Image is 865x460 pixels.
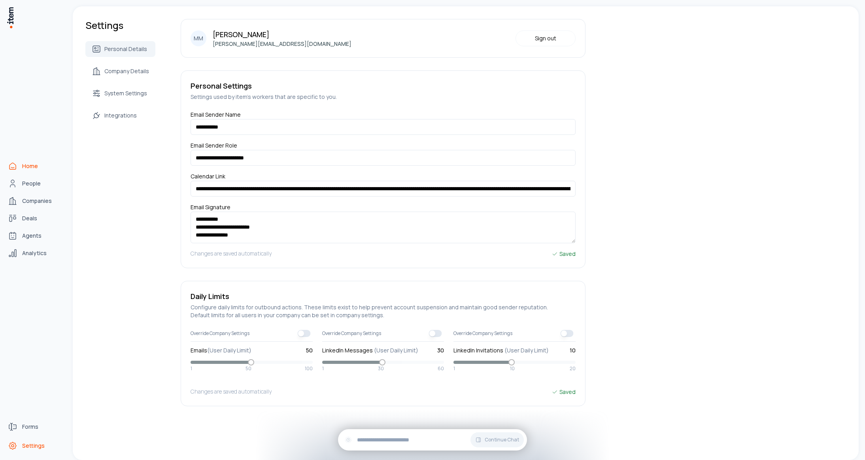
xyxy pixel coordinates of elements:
label: Emails [191,346,251,354]
a: Personal Details [85,41,155,57]
span: (User Daily Limit) [374,346,418,354]
span: Settings [22,442,45,450]
span: Forms [22,423,38,431]
span: 50 [246,365,251,372]
a: Company Details [85,63,155,79]
span: Override Company Settings [191,330,249,337]
span: 20 [570,365,576,372]
h5: Settings used by item's workers that are specific to you. [191,93,576,101]
a: Settings [5,438,65,454]
h5: Personal Settings [191,80,576,91]
span: Override Company Settings [453,330,512,337]
span: Personal Details [104,45,147,53]
span: Companies [22,197,52,205]
span: (User Daily Limit) [504,346,549,354]
label: Email Signature [191,203,230,214]
span: 1 [322,365,324,372]
span: 10 [570,346,576,354]
div: Saved [551,250,576,258]
img: Item Brain Logo [6,6,14,29]
a: Integrations [85,108,155,123]
label: LinkedIn Messages [322,346,418,354]
label: Email Sender Role [191,142,237,152]
h5: Configure daily limits for outbound actions. These limits exist to help prevent account suspensio... [191,303,576,319]
span: Company Details [104,67,149,75]
span: 30 [378,365,384,372]
a: Analytics [5,245,65,261]
label: Email Sender Name [191,111,241,121]
span: Home [22,162,38,170]
span: (User Daily Limit) [207,346,251,354]
button: Continue Chat [470,432,524,447]
h5: Daily Limits [191,291,576,302]
a: Companies [5,193,65,209]
a: Agents [5,228,65,244]
a: Home [5,158,65,174]
span: Analytics [22,249,47,257]
div: Saved [551,388,576,396]
button: Sign out [516,30,576,46]
label: LinkedIn Invitations [453,346,549,354]
h5: Changes are saved automatically [191,388,272,396]
span: 1 [453,365,455,372]
span: Integrations [104,112,137,119]
span: 50 [306,346,313,354]
span: System Settings [104,89,147,97]
a: Forms [5,419,65,435]
div: Continue Chat [338,429,527,451]
a: System Settings [85,85,155,101]
p: [PERSON_NAME] [213,29,351,40]
span: 60 [438,365,444,372]
p: [PERSON_NAME][EMAIL_ADDRESS][DOMAIN_NAME] [213,40,351,48]
span: Override Company Settings [322,330,381,337]
span: 100 [305,365,313,372]
a: People [5,176,65,191]
span: 1 [191,365,192,372]
h5: Changes are saved automatically [191,250,272,258]
span: 30 [437,346,444,354]
span: Continue Chat [485,437,519,443]
span: Deals [22,214,37,222]
label: Calendar Link [191,172,225,183]
div: MM [191,30,206,46]
span: Agents [22,232,42,240]
h1: Settings [85,19,155,32]
a: Deals [5,210,65,226]
span: People [22,180,41,187]
span: 10 [510,365,515,372]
